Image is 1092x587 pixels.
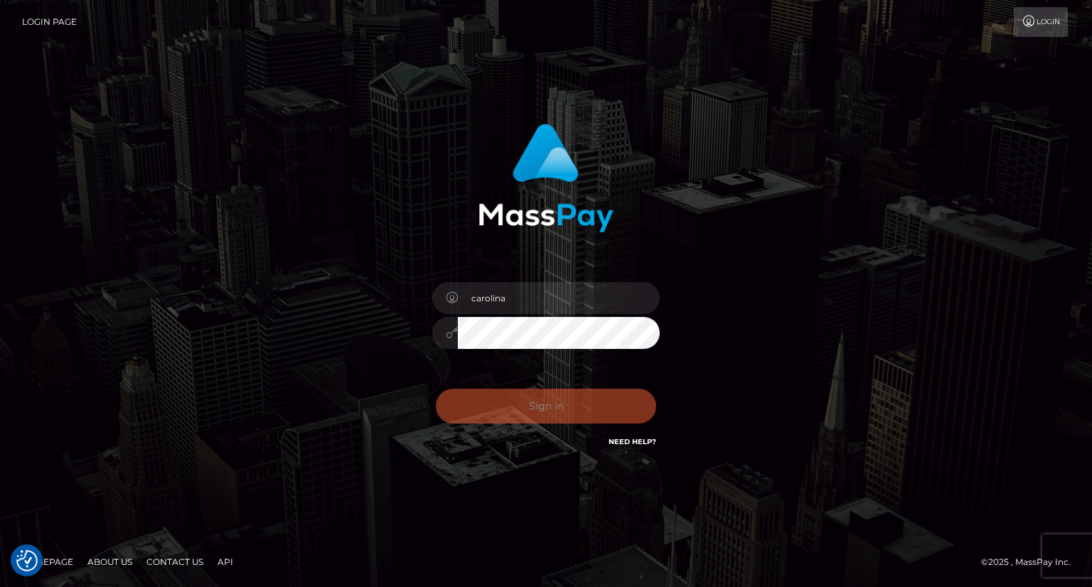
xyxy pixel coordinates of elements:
[16,550,38,571] img: Revisit consent button
[478,124,614,232] img: MassPay Login
[16,550,38,571] button: Consent Preferences
[981,554,1081,570] div: © 2025 , MassPay Inc.
[22,7,77,37] a: Login Page
[16,551,79,573] a: Homepage
[82,551,138,573] a: About Us
[609,437,656,446] a: Need Help?
[458,282,660,314] input: Username...
[212,551,239,573] a: API
[141,551,209,573] a: Contact Us
[1014,7,1068,37] a: Login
